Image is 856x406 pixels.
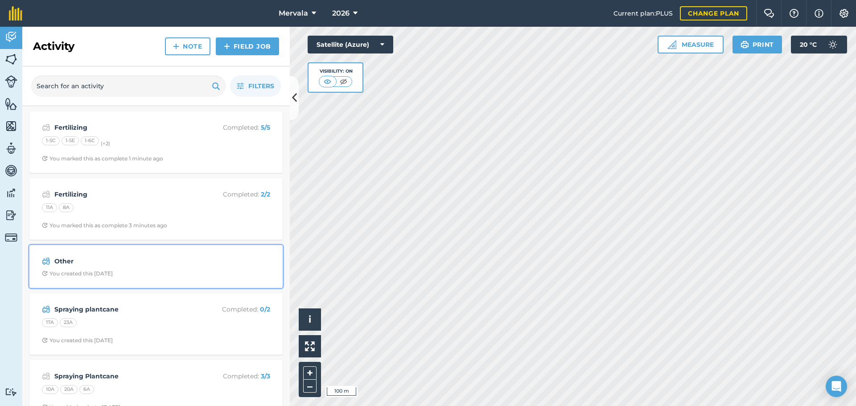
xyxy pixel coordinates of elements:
div: 1-6C [81,136,99,145]
strong: Fertilizing [54,189,196,199]
a: FertilizingCompleted: 5/51-5C1-5E1-6C(+2)Clock with arrow pointing clockwiseYou marked this as co... [35,117,277,168]
img: svg+xml;base64,PD94bWwgdmVyc2lvbj0iMS4wIiBlbmNvZGluZz0idXRmLTgiPz4KPCEtLSBHZW5lcmF0b3I6IEFkb2JlIE... [5,186,17,200]
small: (+ 2 ) [101,140,110,147]
p: Completed : [199,123,270,132]
img: svg+xml;base64,PHN2ZyB4bWxucz0iaHR0cDovL3d3dy53My5vcmcvMjAwMC9zdmciIHdpZHRoPSIxNyIgaGVpZ2h0PSIxNy... [815,8,823,19]
img: Clock with arrow pointing clockwise [42,271,48,276]
strong: Fertilizing [54,123,196,132]
button: Measure [658,36,724,53]
img: Clock with arrow pointing clockwise [42,156,48,161]
img: svg+xml;base64,PD94bWwgdmVyc2lvbj0iMS4wIiBlbmNvZGluZz0idXRmLTgiPz4KPCEtLSBHZW5lcmF0b3I6IEFkb2JlIE... [5,75,17,88]
strong: 2 / 2 [261,190,270,198]
img: svg+xml;base64,PD94bWwgdmVyc2lvbj0iMS4wIiBlbmNvZGluZz0idXRmLTgiPz4KPCEtLSBHZW5lcmF0b3I6IEFkb2JlIE... [5,388,17,396]
img: Clock with arrow pointing clockwise [42,222,48,228]
p: Completed : [199,304,270,314]
strong: Spraying Plantcane [54,371,196,381]
span: 20 ° C [800,36,817,53]
img: svg+xml;base64,PHN2ZyB4bWxucz0iaHR0cDovL3d3dy53My5vcmcvMjAwMC9zdmciIHdpZHRoPSI1MCIgaGVpZ2h0PSI0MC... [322,77,333,86]
button: Print [733,36,782,53]
img: A question mark icon [789,9,799,18]
img: svg+xml;base64,PD94bWwgdmVyc2lvbj0iMS4wIiBlbmNvZGluZz0idXRmLTgiPz4KPCEtLSBHZW5lcmF0b3I6IEFkb2JlIE... [5,164,17,177]
div: 23A [60,318,77,327]
strong: 0 / 2 [260,305,270,313]
img: svg+xml;base64,PHN2ZyB4bWxucz0iaHR0cDovL3d3dy53My5vcmcvMjAwMC9zdmciIHdpZHRoPSIxOSIgaGVpZ2h0PSIyNC... [741,39,749,50]
strong: Other [54,256,196,266]
div: You created this [DATE] [42,270,113,277]
div: 20A [60,385,78,394]
button: – [303,380,317,393]
span: Filters [248,81,274,91]
img: svg+xml;base64,PD94bWwgdmVyc2lvbj0iMS4wIiBlbmNvZGluZz0idXRmLTgiPz4KPCEtLSBHZW5lcmF0b3I6IEFkb2JlIE... [42,371,50,381]
a: Note [165,37,210,55]
img: A cog icon [839,9,849,18]
span: Mervala [279,8,308,19]
a: OtherClock with arrow pointing clockwiseYou created this [DATE] [35,250,277,283]
span: i [309,314,311,325]
img: Ruler icon [667,40,676,49]
div: You created this [DATE] [42,337,113,344]
img: svg+xml;base64,PHN2ZyB4bWxucz0iaHR0cDovL3d3dy53My5vcmcvMjAwMC9zdmciIHdpZHRoPSIxNCIgaGVpZ2h0PSIyNC... [224,41,230,52]
img: svg+xml;base64,PHN2ZyB4bWxucz0iaHR0cDovL3d3dy53My5vcmcvMjAwMC9zdmciIHdpZHRoPSI1NiIgaGVpZ2h0PSI2MC... [5,53,17,66]
img: svg+xml;base64,PD94bWwgdmVyc2lvbj0iMS4wIiBlbmNvZGluZz0idXRmLTgiPz4KPCEtLSBHZW5lcmF0b3I6IEFkb2JlIE... [5,142,17,155]
div: 6A [79,385,94,394]
div: You marked this as complete 3 minutes ago [42,222,167,229]
button: 20 °C [791,36,847,53]
p: Completed : [199,189,270,199]
div: Visibility: On [319,68,353,75]
a: Field Job [216,37,279,55]
strong: 5 / 5 [261,123,270,131]
p: Completed : [199,371,270,381]
div: 1-5E [62,136,79,145]
div: 1-5C [42,136,60,145]
input: Search for an activity [31,75,226,97]
img: Four arrows, one pointing top left, one top right, one bottom right and the last bottom left [305,341,315,351]
img: svg+xml;base64,PD94bWwgdmVyc2lvbj0iMS4wIiBlbmNvZGluZz0idXRmLTgiPz4KPCEtLSBHZW5lcmF0b3I6IEFkb2JlIE... [42,189,50,200]
button: Satellite (Azure) [308,36,393,53]
img: svg+xml;base64,PD94bWwgdmVyc2lvbj0iMS4wIiBlbmNvZGluZz0idXRmLTgiPz4KPCEtLSBHZW5lcmF0b3I6IEFkb2JlIE... [824,36,842,53]
img: fieldmargin Logo [9,6,22,21]
div: 17A [42,318,58,327]
button: Filters [230,75,281,97]
img: svg+xml;base64,PD94bWwgdmVyc2lvbj0iMS4wIiBlbmNvZGluZz0idXRmLTgiPz4KPCEtLSBHZW5lcmF0b3I6IEFkb2JlIE... [42,304,50,315]
button: i [299,308,321,331]
h2: Activity [33,39,74,53]
img: svg+xml;base64,PD94bWwgdmVyc2lvbj0iMS4wIiBlbmNvZGluZz0idXRmLTgiPz4KPCEtLSBHZW5lcmF0b3I6IEFkb2JlIE... [5,30,17,44]
strong: 3 / 3 [261,372,270,380]
img: svg+xml;base64,PD94bWwgdmVyc2lvbj0iMS4wIiBlbmNvZGluZz0idXRmLTgiPz4KPCEtLSBHZW5lcmF0b3I6IEFkb2JlIE... [5,209,17,222]
strong: Spraying plantcane [54,304,196,314]
span: Current plan : PLUS [613,8,673,18]
img: svg+xml;base64,PD94bWwgdmVyc2lvbj0iMS4wIiBlbmNvZGluZz0idXRmLTgiPz4KPCEtLSBHZW5lcmF0b3I6IEFkb2JlIE... [42,122,50,133]
img: svg+xml;base64,PHN2ZyB4bWxucz0iaHR0cDovL3d3dy53My5vcmcvMjAwMC9zdmciIHdpZHRoPSI1NiIgaGVpZ2h0PSI2MC... [5,97,17,111]
img: Two speech bubbles overlapping with the left bubble in the forefront [764,9,774,18]
img: svg+xml;base64,PHN2ZyB4bWxucz0iaHR0cDovL3d3dy53My5vcmcvMjAwMC9zdmciIHdpZHRoPSI1MCIgaGVpZ2h0PSI0MC... [338,77,349,86]
span: 2026 [332,8,350,19]
img: svg+xml;base64,PD94bWwgdmVyc2lvbj0iMS4wIiBlbmNvZGluZz0idXRmLTgiPz4KPCEtLSBHZW5lcmF0b3I6IEFkb2JlIE... [42,256,50,267]
img: svg+xml;base64,PHN2ZyB4bWxucz0iaHR0cDovL3d3dy53My5vcmcvMjAwMC9zdmciIHdpZHRoPSIxOSIgaGVpZ2h0PSIyNC... [212,81,220,91]
div: 11A [42,203,57,212]
div: Open Intercom Messenger [826,376,847,397]
img: Clock with arrow pointing clockwise [42,337,48,343]
a: Spraying plantcaneCompleted: 0/217A23AClock with arrow pointing clockwiseYou created this [DATE] [35,299,277,349]
div: You marked this as complete 1 minute ago [42,155,163,162]
img: svg+xml;base64,PHN2ZyB4bWxucz0iaHR0cDovL3d3dy53My5vcmcvMjAwMC9zdmciIHdpZHRoPSIxNCIgaGVpZ2h0PSIyNC... [173,41,179,52]
img: svg+xml;base64,PHN2ZyB4bWxucz0iaHR0cDovL3d3dy53My5vcmcvMjAwMC9zdmciIHdpZHRoPSI1NiIgaGVpZ2h0PSI2MC... [5,119,17,133]
div: 8A [59,203,74,212]
img: svg+xml;base64,PD94bWwgdmVyc2lvbj0iMS4wIiBlbmNvZGluZz0idXRmLTgiPz4KPCEtLSBHZW5lcmF0b3I6IEFkb2JlIE... [5,231,17,244]
a: FertilizingCompleted: 2/211A8AClock with arrow pointing clockwiseYou marked this as complete 3 mi... [35,184,277,234]
div: 10A [42,385,58,394]
a: Change plan [680,6,747,21]
button: + [303,366,317,380]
